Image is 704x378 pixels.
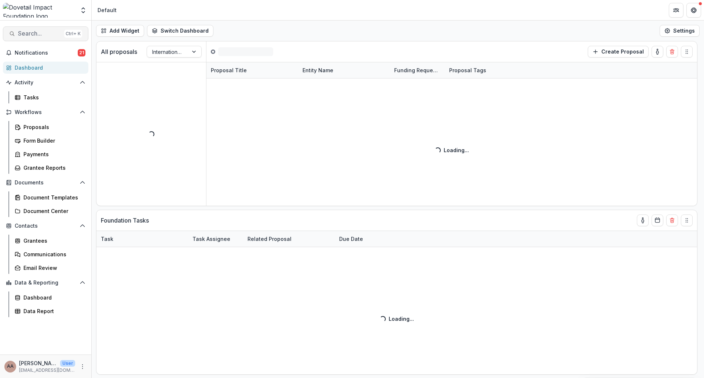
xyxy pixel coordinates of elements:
[98,6,117,14] div: Default
[23,93,82,101] div: Tasks
[12,262,88,274] a: Email Review
[78,362,87,371] button: More
[652,46,663,58] button: toggle-assigned-to-me
[23,264,82,272] div: Email Review
[666,214,678,226] button: Delete card
[18,30,61,37] span: Search...
[23,137,82,144] div: Form Builder
[681,214,693,226] button: Drag
[681,46,693,58] button: Drag
[101,47,137,56] p: All proposals
[23,237,82,245] div: Grantees
[15,109,77,115] span: Workflows
[12,205,88,217] a: Document Center
[3,3,75,18] img: Dovetail Impact Foundation logo
[12,121,88,133] a: Proposals
[652,214,663,226] button: Calendar
[19,367,75,374] p: [EMAIL_ADDRESS][DOMAIN_NAME]
[15,64,82,71] div: Dashboard
[23,194,82,201] div: Document Templates
[78,49,85,56] span: 21
[3,26,88,41] button: Search...
[12,135,88,147] a: Form Builder
[23,307,82,315] div: Data Report
[23,294,82,301] div: Dashboard
[23,123,82,131] div: Proposals
[23,250,82,258] div: Communications
[23,150,82,158] div: Payments
[23,207,82,215] div: Document Center
[15,280,77,286] span: Data & Reporting
[3,220,88,232] button: Open Contacts
[15,50,78,56] span: Notifications
[12,162,88,174] a: Grantee Reports
[15,80,77,86] span: Activity
[60,360,75,367] p: User
[3,277,88,289] button: Open Data & Reporting
[96,25,144,37] button: Add Widget
[3,77,88,88] button: Open Activity
[15,223,77,229] span: Contacts
[147,25,213,37] button: Switch Dashboard
[3,62,88,74] a: Dashboard
[12,291,88,304] a: Dashboard
[686,3,701,18] button: Get Help
[12,305,88,317] a: Data Report
[666,46,678,58] button: Delete card
[3,177,88,188] button: Open Documents
[3,106,88,118] button: Open Workflows
[19,359,57,367] p: [PERSON_NAME] [PERSON_NAME]
[15,180,77,186] span: Documents
[12,191,88,203] a: Document Templates
[12,148,88,160] a: Payments
[637,214,649,226] button: toggle-assigned-to-me
[101,216,149,225] p: Foundation Tasks
[7,364,14,369] div: Amit Antony Alex
[95,5,120,15] nav: breadcrumb
[669,3,683,18] button: Partners
[23,164,82,172] div: Grantee Reports
[3,47,88,59] button: Notifications21
[588,46,649,58] button: Create Proposal
[78,3,88,18] button: Open entity switcher
[12,235,88,247] a: Grantees
[12,248,88,260] a: Communications
[64,30,82,38] div: Ctrl + K
[660,25,700,37] button: Settings
[12,91,88,103] a: Tasks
